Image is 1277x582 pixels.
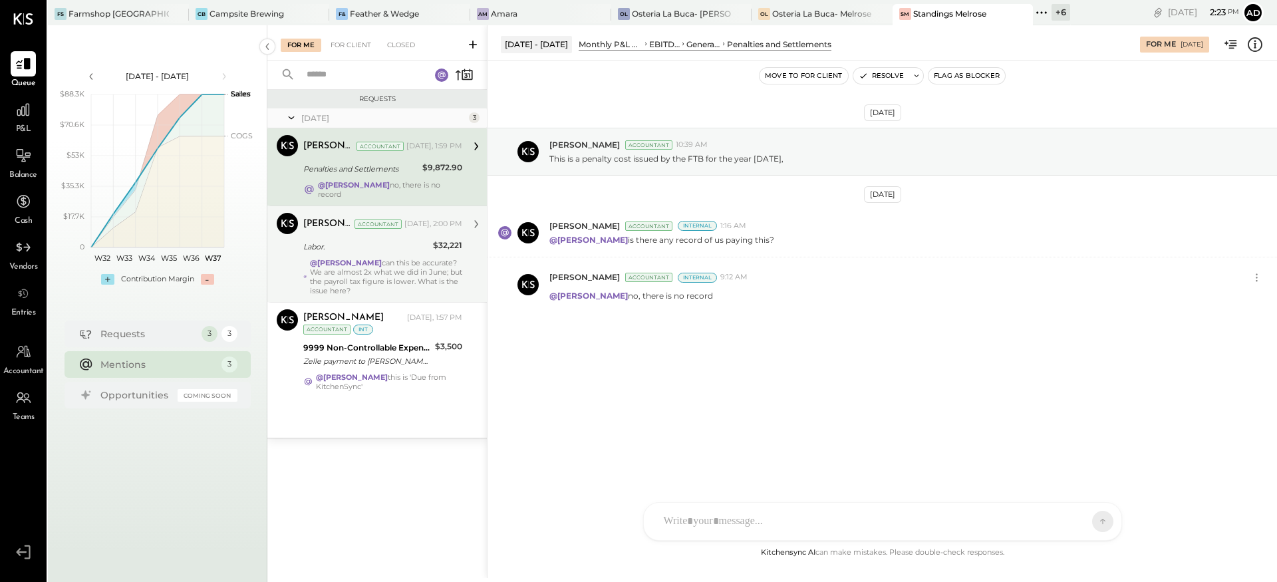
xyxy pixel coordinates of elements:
a: Teams [1,385,46,424]
div: Farmshop [GEOGRAPHIC_DATA][PERSON_NAME] [69,8,169,19]
div: Accountant [303,325,351,335]
div: Accountant [356,142,404,151]
a: Cash [1,189,46,227]
strong: @[PERSON_NAME] [318,180,390,190]
p: is there any record of us paying this? [549,234,774,245]
span: [PERSON_NAME] [549,220,620,231]
div: $3,500 [435,340,462,353]
div: Accountant [625,221,672,231]
div: no, there is no record [318,180,462,199]
div: [DATE] [301,112,466,124]
span: Balance [9,170,37,182]
div: - [201,274,214,285]
div: For Client [324,39,378,52]
span: Teams [13,412,35,424]
text: $17.7K [63,212,84,221]
div: + 6 [1052,4,1070,21]
div: Amara [491,8,517,19]
div: Campsite Brewing [210,8,284,19]
strong: @[PERSON_NAME] [549,291,628,301]
div: 3 [221,326,237,342]
div: can this be accurate? We are almost 2x what we did in June; but the payroll tax figure is lower. ... [310,258,462,295]
strong: @[PERSON_NAME] [316,372,388,382]
strong: @[PERSON_NAME] [310,258,382,267]
div: Closed [380,39,422,52]
text: W36 [182,253,199,263]
div: OL [618,8,630,20]
span: Cash [15,216,32,227]
div: $32,221 [433,239,462,252]
div: Zelle payment to [PERSON_NAME] Conf# eg9gxl2pq [303,355,431,368]
div: Coming Soon [178,389,237,402]
div: int [353,325,373,335]
div: 3 [469,112,480,123]
span: [PERSON_NAME] [549,271,620,283]
div: Penalties and Settlements [727,39,831,50]
text: W33 [116,253,132,263]
div: FS [55,8,67,20]
div: $9,872.90 [422,161,462,174]
div: F& [336,8,348,20]
div: Contribution Margin [121,274,194,285]
text: $35.3K [61,181,84,190]
div: Accountant [625,273,672,282]
div: [DATE] - [DATE] [501,36,572,53]
div: [PERSON_NAME] [303,311,384,325]
span: [PERSON_NAME] [549,139,620,150]
div: [PERSON_NAME] [303,140,354,153]
div: Requests [100,327,195,341]
span: Queue [11,78,36,90]
div: [DATE] [1181,40,1203,49]
div: 3 [221,357,237,372]
div: Labor. [303,240,429,253]
span: Entries [11,307,36,319]
div: Accountant [625,140,672,150]
div: [DATE] [864,186,901,203]
div: copy link [1151,5,1165,19]
div: this is 'Due from KitchenSync' [316,372,462,391]
div: Requests [274,94,480,104]
div: Opportunities [100,388,171,402]
div: [PERSON_NAME] [303,218,352,231]
text: W35 [160,253,176,263]
span: 10:39 AM [676,140,708,150]
div: Feather & Wedge [350,8,419,19]
div: Monthly P&L Comparison [579,39,642,50]
div: Osteria La Buca- [PERSON_NAME][GEOGRAPHIC_DATA] [632,8,732,19]
button: Flag as Blocker [928,68,1005,84]
text: W37 [204,253,221,263]
button: Resolve [853,68,909,84]
div: Osteria La Buca- Melrose [772,8,871,19]
div: Standings Melrose [913,8,986,19]
div: + [101,274,114,285]
strong: @[PERSON_NAME] [549,235,628,245]
text: $70.6K [60,120,84,129]
span: Accountant [3,366,44,378]
div: Internal [678,273,717,283]
text: COGS [231,131,253,140]
text: 0 [80,242,84,251]
a: Balance [1,143,46,182]
div: Penalties and Settlements [303,162,418,176]
div: [DATE] [1168,6,1239,19]
div: SM [899,8,911,20]
a: Accountant [1,339,46,378]
text: $53K [67,150,84,160]
div: EBITDA OPERATING EXPENSES [649,39,680,50]
div: [DATE], 1:59 PM [406,141,462,152]
p: no, there is no record [549,290,713,301]
div: 3 [202,326,217,342]
div: For Me [281,39,321,52]
div: General & Administrative Expenses [686,39,720,50]
div: [DATE], 1:57 PM [407,313,462,323]
a: Vendors [1,235,46,273]
span: P&L [16,124,31,136]
div: For Me [1146,39,1176,50]
text: Sales [231,89,251,98]
text: W32 [94,253,110,263]
span: 1:16 AM [720,221,746,231]
div: [DATE], 2:00 PM [404,219,462,229]
button: Ad [1242,2,1264,23]
span: Vendors [9,261,38,273]
button: Move to for client [760,68,848,84]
